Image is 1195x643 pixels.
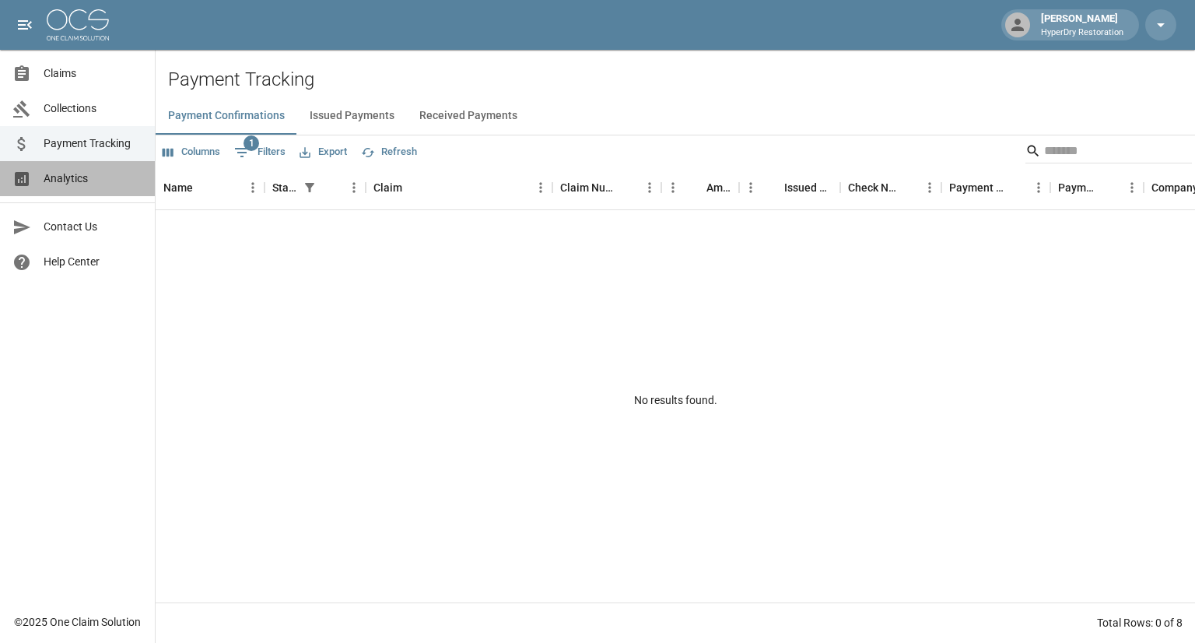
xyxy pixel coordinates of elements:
div: Claim Number [560,166,616,209]
span: Payment Tracking [44,135,142,152]
div: Total Rows: 0 of 8 [1097,615,1183,631]
div: Payment Method [941,166,1050,209]
button: Menu [241,176,265,199]
div: © 2025 One Claim Solution [14,614,141,630]
button: Sort [321,177,342,199]
span: Help Center [44,254,142,270]
button: Menu [918,176,941,199]
h2: Payment Tracking [168,69,1195,91]
button: Sort [685,177,706,199]
span: 1 [244,135,259,151]
button: Sort [1005,177,1027,199]
button: Sort [762,177,784,199]
div: Check Number [840,166,941,209]
button: Sort [896,177,918,199]
div: Amount [706,166,731,209]
button: Menu [739,176,762,199]
button: Sort [1099,177,1120,199]
button: Select columns [159,140,224,164]
img: ocs-logo-white-transparent.png [47,9,109,40]
div: Check Number [848,166,896,209]
button: Menu [661,176,685,199]
button: Menu [342,176,366,199]
div: Issued Date [784,166,832,209]
button: Issued Payments [297,97,407,135]
div: Payment Method [949,166,1005,209]
button: Menu [529,176,552,199]
span: Contact Us [44,219,142,235]
button: Received Payments [407,97,530,135]
button: Menu [1027,176,1050,199]
button: open drawer [9,9,40,40]
div: Issued Date [739,166,840,209]
button: Sort [193,177,215,199]
button: Show filters [230,140,289,165]
div: Claim [366,166,552,209]
div: dynamic tabs [156,97,1195,135]
div: No results found. [156,210,1195,591]
div: Search [1025,139,1192,167]
div: Amount [661,166,739,209]
button: Show filters [299,177,321,199]
p: HyperDry Restoration [1041,26,1123,40]
div: Claim Number [552,166,661,209]
div: [PERSON_NAME] [1035,11,1130,39]
div: 1 active filter [299,177,321,199]
button: Export [296,140,351,164]
button: Payment Confirmations [156,97,297,135]
div: Payment Type [1058,166,1099,209]
button: Sort [616,177,638,199]
span: Analytics [44,170,142,187]
span: Claims [44,65,142,82]
div: Claim [373,166,402,209]
div: Name [156,166,265,209]
button: Sort [402,177,424,199]
span: Collections [44,100,142,117]
button: Refresh [357,140,421,164]
button: Menu [1120,176,1144,199]
div: Name [163,166,193,209]
button: Menu [638,176,661,199]
div: Payment Type [1050,166,1144,209]
div: Status [272,166,299,209]
div: Status [265,166,366,209]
